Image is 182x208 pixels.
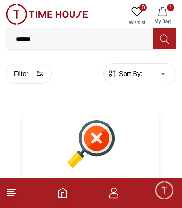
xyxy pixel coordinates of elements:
[167,4,174,11] span: 1
[139,4,147,11] span: 0
[117,69,143,78] span: Sort By:
[125,19,149,26] span: Wishlist
[57,187,68,199] a: Home
[154,180,175,201] div: Chat Widget
[149,4,176,28] button: 1My Bag
[108,69,143,78] button: Sort By:
[6,4,88,25] img: ...
[125,4,149,28] a: 0Wishlist
[151,18,174,25] span: My Bag
[6,64,52,84] button: Filter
